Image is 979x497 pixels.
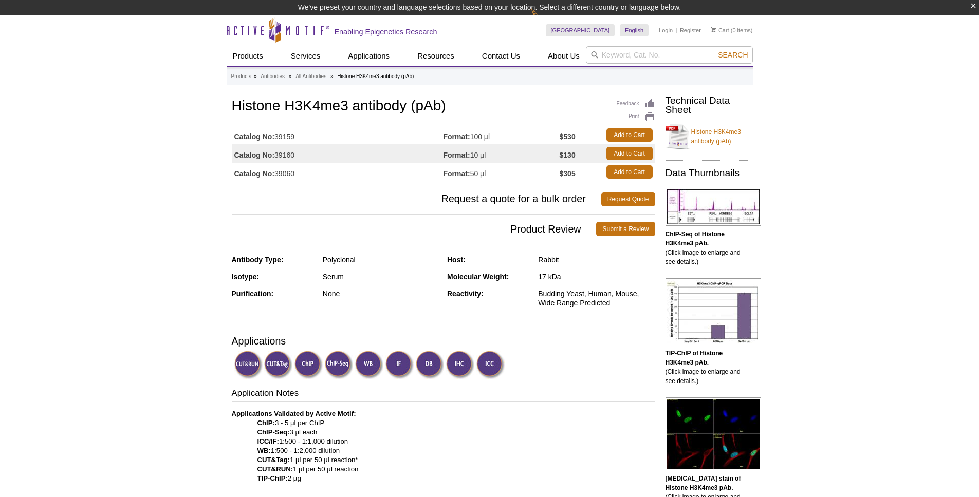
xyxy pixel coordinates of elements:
img: Histone H3K4me3 antibody (pAb) tested by ChIP-Seq. [666,188,761,226]
h2: Enabling Epigenetics Research [335,27,437,36]
strong: CUT&RUN: [257,465,293,473]
strong: TIP-ChIP: [257,474,288,482]
strong: CUT&Tag: [257,456,290,464]
td: 100 µl [444,126,560,144]
a: Cart [711,27,729,34]
td: 39159 [232,126,444,144]
h1: Histone H3K4me3 antibody (pAb) [232,98,655,116]
li: Histone H3K4me3 antibody (pAb) [337,73,414,79]
a: [GEOGRAPHIC_DATA] [546,24,615,36]
a: Add to Cart [606,128,653,142]
strong: ChIP-Seq: [257,428,290,436]
img: CUT&Tag Validated [264,351,292,379]
strong: Reactivity: [447,290,484,298]
img: CUT&RUN Validated [234,351,263,379]
p: (Click image to enlarge and see details.) [666,349,748,386]
strong: Catalog No: [234,169,275,178]
a: Applications [342,46,396,66]
a: Request Quote [601,192,655,206]
strong: Format: [444,169,470,178]
h3: Applications [232,333,655,349]
strong: Purification: [232,290,274,298]
strong: Catalog No: [234,150,275,160]
li: | [676,24,677,36]
a: Histone H3K4me3 antibody (pAb) [666,121,748,152]
td: 39060 [232,163,444,181]
img: Histone H3K4me3 antibody (pAb) tested by TIP-ChIP. [666,278,761,345]
img: ChIP-Seq Validated [325,351,353,379]
a: Services [285,46,327,66]
strong: Catalog No: [234,132,275,141]
a: English [620,24,649,36]
img: Dot Blot Validated [416,351,444,379]
img: Western Blot Validated [355,351,383,379]
a: Register [680,27,701,34]
div: Polyclonal [323,255,439,264]
strong: Isotype: [232,273,260,281]
span: Request a quote for a bulk order [232,192,601,206]
li: » [289,73,292,79]
a: All Antibodies [295,72,326,81]
strong: Format: [444,150,470,160]
a: Add to Cart [606,147,653,160]
b: TIP-ChIP of Histone H3K4me3 pAb. [666,350,723,366]
a: Products [227,46,269,66]
a: Contact Us [476,46,526,66]
a: About Us [542,46,586,66]
div: Serum [323,272,439,281]
strong: ChIP: [257,419,275,427]
a: Antibodies [261,72,285,81]
a: Login [659,27,673,34]
b: Applications Validated by Active Motif: [232,410,356,417]
li: (0 items) [711,24,753,36]
img: Immunohistochemistry Validated [446,351,474,379]
li: » [254,73,257,79]
span: Search [718,51,748,59]
strong: WB: [257,447,271,454]
td: 50 µl [444,163,560,181]
div: Budding Yeast, Human, Mouse, Wide Range Predicted [538,289,655,308]
img: Change Here [531,8,558,32]
div: Rabbit [538,255,655,264]
div: None [323,289,439,298]
img: Immunofluorescence Validated [385,351,414,379]
p: (Click image to enlarge and see details.) [666,230,748,266]
strong: Format: [444,132,470,141]
img: Your Cart [711,27,716,32]
h2: Data Thumbnails [666,168,748,178]
div: 17 kDa [538,272,655,281]
a: Resources [411,46,460,66]
strong: $530 [560,132,576,141]
a: Print [617,112,655,123]
td: 39160 [232,144,444,163]
td: 10 µl [444,144,560,163]
button: Search [715,50,751,60]
img: Immunocytochemistry Validated [476,351,505,379]
h2: Technical Data Sheet [666,96,748,114]
strong: $305 [560,169,576,178]
input: Keyword, Cat. No. [586,46,753,64]
a: Feedback [617,98,655,109]
strong: $130 [560,150,576,160]
strong: ICC/IF: [257,437,280,445]
strong: Antibody Type: [232,256,284,264]
img: Histone H3K4me3 antibody (pAb) tested by immunofluorescence. [666,397,761,470]
b: ChIP-Seq of Histone H3K4me3 pAb. [666,231,725,247]
li: » [330,73,334,79]
b: [MEDICAL_DATA] stain of Histone H3K4me3 pAb. [666,475,741,491]
img: ChIP Validated [294,351,323,379]
a: Submit a Review [596,222,655,236]
span: Product Review [232,222,597,236]
strong: Molecular Weight: [447,273,509,281]
strong: Host: [447,256,466,264]
h3: Application Notes [232,387,655,402]
a: Products [231,72,251,81]
a: Add to Cart [606,165,653,179]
